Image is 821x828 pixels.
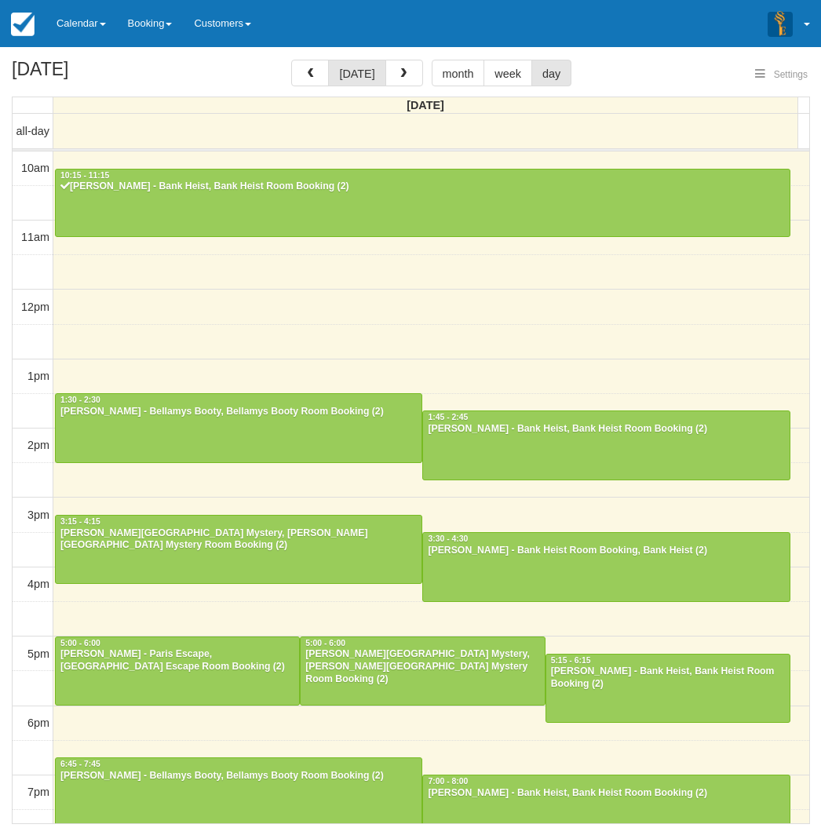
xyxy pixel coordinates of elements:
[27,370,49,382] span: 1pm
[328,60,385,86] button: [DATE]
[27,717,49,729] span: 6pm
[483,60,532,86] button: week
[60,396,100,404] span: 1:30 - 2:30
[746,64,817,86] button: Settings
[60,770,418,782] div: [PERSON_NAME] - Bellamys Booty, Bellamys Booty Room Booking (2)
[428,777,468,786] span: 7:00 - 8:00
[27,578,49,590] span: 4pm
[21,301,49,313] span: 12pm
[422,410,790,480] a: 1:45 - 2:45[PERSON_NAME] - Bank Heist, Bank Heist Room Booking (2)
[428,534,468,543] span: 3:30 - 4:30
[407,99,444,111] span: [DATE]
[550,666,786,691] div: [PERSON_NAME] - Bank Heist, Bank Heist Room Booking (2)
[551,656,591,665] span: 5:15 - 6:15
[768,11,793,36] img: A3
[300,637,545,706] a: 5:00 - 6:00[PERSON_NAME][GEOGRAPHIC_DATA] Mystery, [PERSON_NAME][GEOGRAPHIC_DATA] Mystery Room Bo...
[21,231,49,243] span: 11am
[60,639,100,647] span: 5:00 - 6:00
[422,532,790,601] a: 3:30 - 4:30[PERSON_NAME] - Bank Heist Room Booking, Bank Heist (2)
[427,423,785,436] div: [PERSON_NAME] - Bank Heist, Bank Heist Room Booking (2)
[774,69,808,80] span: Settings
[427,787,785,800] div: [PERSON_NAME] - Bank Heist, Bank Heist Room Booking (2)
[60,181,786,193] div: [PERSON_NAME] - Bank Heist, Bank Heist Room Booking (2)
[60,517,100,526] span: 3:15 - 4:15
[16,125,49,137] span: all-day
[55,393,422,462] a: 1:30 - 2:30[PERSON_NAME] - Bellamys Booty, Bellamys Booty Room Booking (2)
[55,169,790,238] a: 10:15 - 11:15[PERSON_NAME] - Bank Heist, Bank Heist Room Booking (2)
[27,786,49,798] span: 7pm
[305,648,540,686] div: [PERSON_NAME][GEOGRAPHIC_DATA] Mystery, [PERSON_NAME][GEOGRAPHIC_DATA] Mystery Room Booking (2)
[12,60,210,89] h2: [DATE]
[11,13,35,36] img: checkfront-main-nav-mini-logo.png
[27,509,49,521] span: 3pm
[531,60,571,86] button: day
[432,60,485,86] button: month
[60,527,418,553] div: [PERSON_NAME][GEOGRAPHIC_DATA] Mystery, [PERSON_NAME][GEOGRAPHIC_DATA] Mystery Room Booking (2)
[60,760,100,768] span: 6:45 - 7:45
[546,654,790,723] a: 5:15 - 6:15[PERSON_NAME] - Bank Heist, Bank Heist Room Booking (2)
[55,637,300,706] a: 5:00 - 6:00[PERSON_NAME] - Paris Escape, [GEOGRAPHIC_DATA] Escape Room Booking (2)
[55,515,422,584] a: 3:15 - 4:15[PERSON_NAME][GEOGRAPHIC_DATA] Mystery, [PERSON_NAME][GEOGRAPHIC_DATA] Mystery Room Bo...
[305,639,345,647] span: 5:00 - 6:00
[27,647,49,660] span: 5pm
[55,757,422,826] a: 6:45 - 7:45[PERSON_NAME] - Bellamys Booty, Bellamys Booty Room Booking (2)
[21,162,49,174] span: 10am
[60,406,418,418] div: [PERSON_NAME] - Bellamys Booty, Bellamys Booty Room Booking (2)
[27,439,49,451] span: 2pm
[428,413,468,421] span: 1:45 - 2:45
[427,545,785,557] div: [PERSON_NAME] - Bank Heist Room Booking, Bank Heist (2)
[60,171,109,180] span: 10:15 - 11:15
[60,648,295,673] div: [PERSON_NAME] - Paris Escape, [GEOGRAPHIC_DATA] Escape Room Booking (2)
